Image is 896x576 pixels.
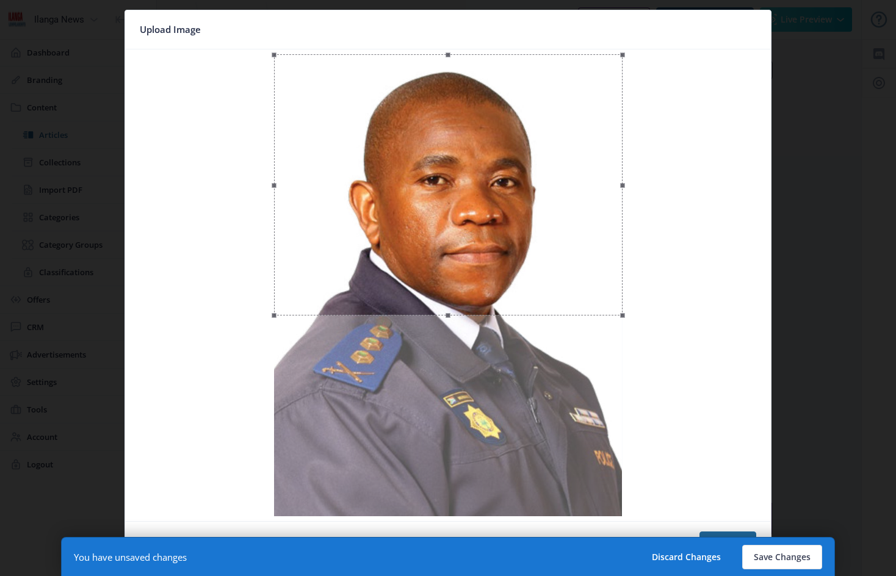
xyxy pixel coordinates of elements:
span: Upload Image [140,20,201,39]
div: You have unsaved changes [74,551,187,563]
button: Save Changes [742,545,822,569]
button: Discard Changes [640,545,732,569]
button: Confirm [699,531,756,556]
button: Cancel [140,531,190,556]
